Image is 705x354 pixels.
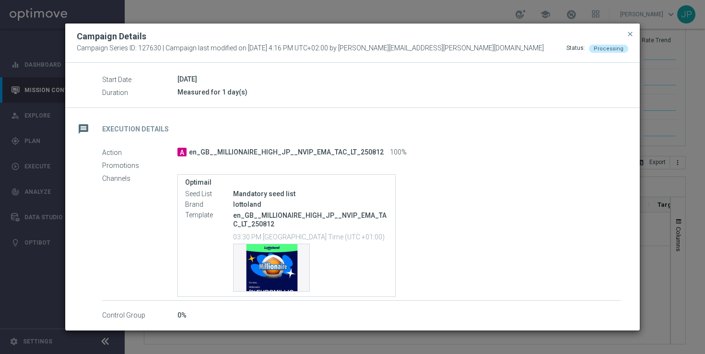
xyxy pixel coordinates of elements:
h2: Campaign Details [77,31,146,42]
p: en_GB__MILLIONAIRE_HIGH_JP__NVIP_EMA_TAC_LT_250812 [233,211,388,228]
span: en_GB__MILLIONAIRE_HIGH_JP__NVIP_EMA_TAC_LT_250812 [189,148,384,157]
span: Processing [594,46,623,52]
div: Measured for 1 day(s) [177,87,621,97]
label: Duration [102,88,177,97]
colored-tag: Processing [589,44,628,52]
div: Status: [566,44,585,53]
span: Campaign Series ID: 127630 | Campaign last modified on [DATE] 4:16 PM UTC+02:00 by [PERSON_NAME][... [77,44,544,53]
label: Start Date [102,75,177,84]
label: Promotions [102,161,177,170]
div: 0% [177,310,621,320]
label: Channels [102,174,177,183]
i: message [75,120,92,138]
label: Optimail [185,178,388,187]
label: Action [102,148,177,157]
span: A [177,148,187,156]
h2: Execution Details [102,125,169,134]
div: Mandatory seed list [233,189,388,199]
label: Brand [185,201,233,209]
label: Control Group [102,311,177,320]
span: close [626,30,634,38]
div: lottoland [233,200,388,209]
div: [DATE] [177,74,621,84]
p: 03:30 PM [GEOGRAPHIC_DATA] Time (UTC +01:00) [233,232,388,241]
label: Template [185,211,233,220]
span: 100% [390,148,407,157]
label: Seed List [185,190,233,199]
